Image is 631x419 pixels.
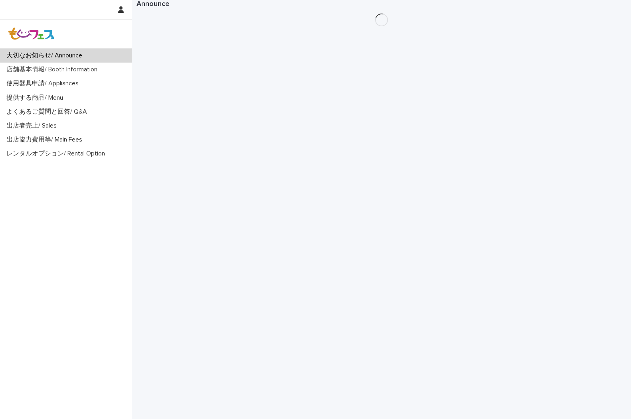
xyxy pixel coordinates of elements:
p: 提供する商品/ Menu [3,94,69,102]
p: 出店者売上/ Sales [3,122,63,130]
p: 店舗基本情報/ Booth Information [3,66,104,73]
img: Z8gcrWHQVC4NX3Wf4olx [6,26,57,42]
p: 使用器具申請/ Appliances [3,80,85,87]
p: 大切なお知らせ/ Announce [3,52,89,59]
p: レンタルオプション/ Rental Option [3,150,111,157]
p: 出店協力費用等/ Main Fees [3,136,89,144]
p: よくあるご質問と回答/ Q&A [3,108,93,116]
